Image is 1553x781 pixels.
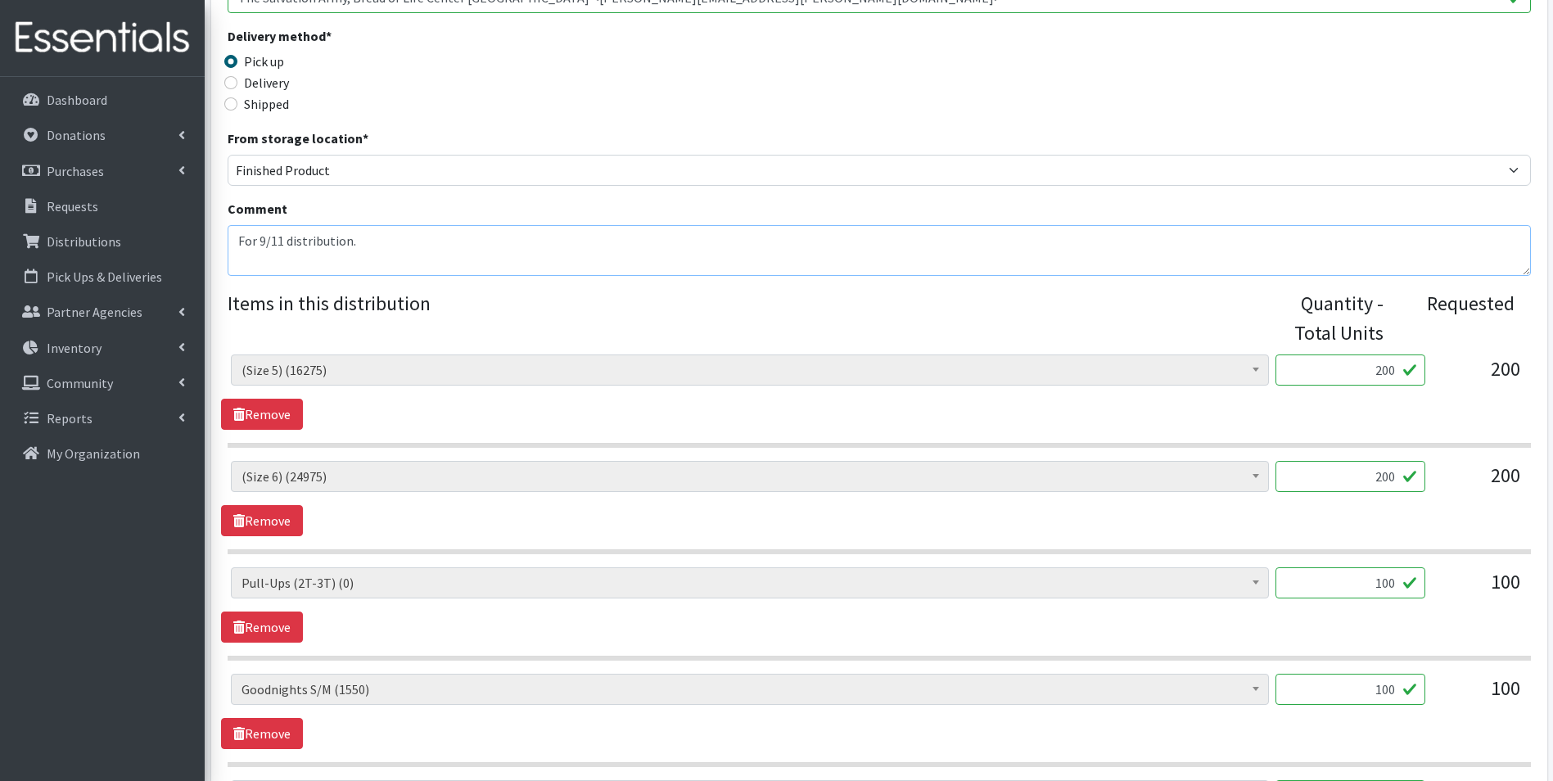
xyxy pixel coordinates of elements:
[228,26,553,52] legend: Delivery method
[221,612,303,643] a: Remove
[231,674,1269,705] span: Goodnights S/M (1550)
[7,437,198,470] a: My Organization
[231,567,1269,598] span: Pull-Ups (2T-3T) (0)
[231,354,1269,386] span: (Size 5) (16275)
[7,296,198,328] a: Partner Agencies
[326,28,332,44] abbr: required
[7,119,198,151] a: Donations
[242,678,1258,701] span: Goodnights S/M (1550)
[7,332,198,364] a: Inventory
[1438,567,1520,612] div: 100
[221,399,303,430] a: Remove
[47,127,106,143] p: Donations
[244,52,284,71] label: Pick up
[221,718,303,749] a: Remove
[1275,354,1425,386] input: Quantity
[7,367,198,400] a: Community
[244,94,289,114] label: Shipped
[7,155,198,187] a: Purchases
[7,260,198,293] a: Pick Ups & Deliveries
[242,359,1258,381] span: (Size 5) (16275)
[7,225,198,258] a: Distributions
[7,11,198,65] img: HumanEssentials
[242,465,1258,488] span: (Size 6) (24975)
[228,289,1271,341] legend: Items in this distribution
[47,198,98,214] p: Requests
[1275,461,1425,492] input: Quantity
[1275,567,1425,598] input: Quantity
[242,571,1258,594] span: Pull-Ups (2T-3T) (0)
[1438,674,1520,718] div: 100
[47,340,102,356] p: Inventory
[7,84,198,116] a: Dashboard
[363,130,368,147] abbr: required
[228,129,368,148] label: From storage location
[47,410,93,427] p: Reports
[47,233,121,250] p: Distributions
[231,461,1269,492] span: (Size 6) (24975)
[47,304,142,320] p: Partner Agencies
[1438,354,1520,399] div: 200
[47,445,140,462] p: My Organization
[1275,674,1425,705] input: Quantity
[7,190,198,223] a: Requests
[1400,289,1514,348] div: Requested
[228,199,287,219] label: Comment
[1270,289,1384,348] div: Quantity - Total Units
[47,163,104,179] p: Purchases
[47,92,107,108] p: Dashboard
[244,73,289,93] label: Delivery
[47,269,162,285] p: Pick Ups & Deliveries
[221,505,303,536] a: Remove
[1438,461,1520,505] div: 200
[47,375,113,391] p: Community
[7,402,198,435] a: Reports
